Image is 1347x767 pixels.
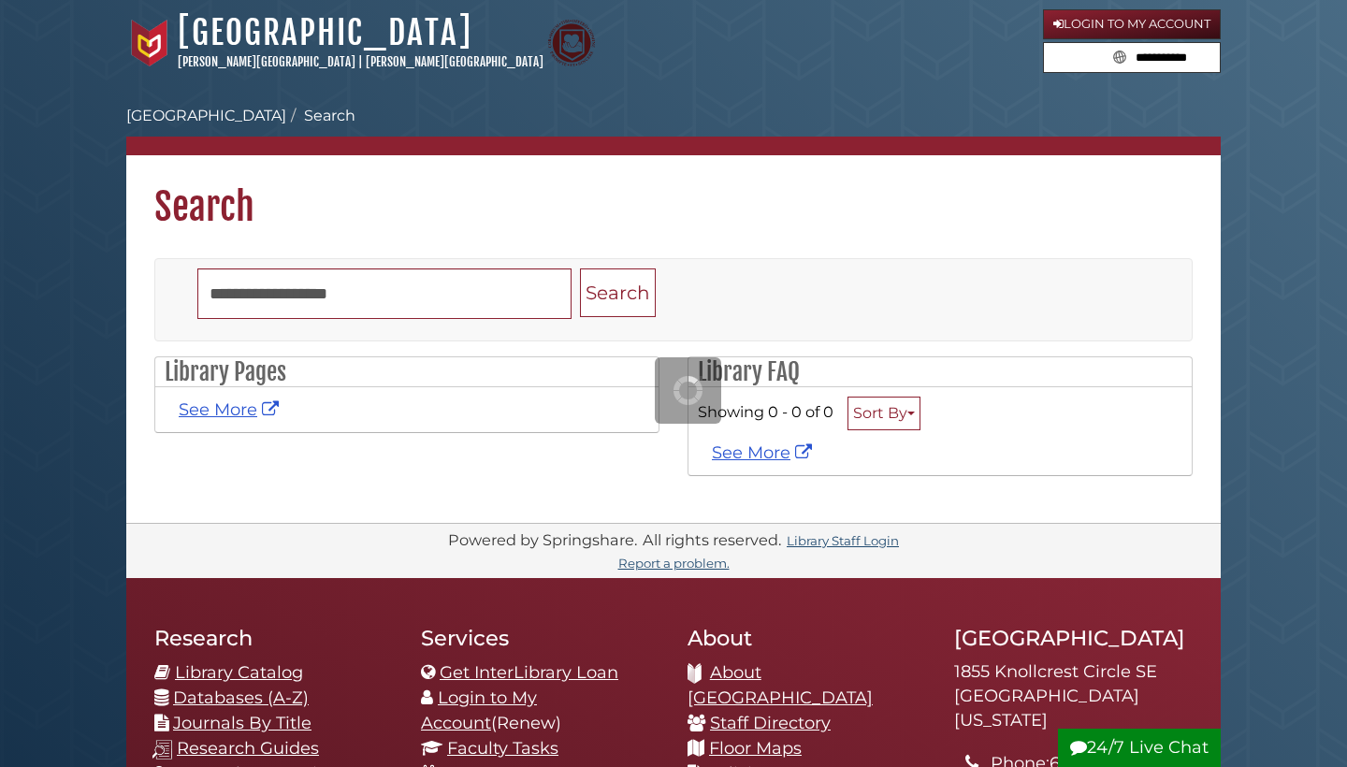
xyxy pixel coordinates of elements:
[440,662,618,683] a: Get InterLibrary Loan
[698,402,833,421] span: Showing 0 - 0 of 0
[421,687,537,733] a: Login to My Account
[126,105,1221,155] nav: breadcrumb
[688,357,1192,387] h2: Library FAQ
[178,54,355,69] a: [PERSON_NAME][GEOGRAPHIC_DATA]
[548,20,595,66] img: Calvin Theological Seminary
[155,357,659,387] h2: Library Pages
[152,740,172,760] img: research-guides-icon-white_37x37.png
[1108,43,1132,68] button: Search
[447,738,558,759] a: Faculty Tasks
[421,625,659,651] h2: Services
[688,625,926,651] h2: About
[179,399,283,420] a: See More
[618,556,730,571] a: Report a problem.
[787,533,899,548] a: Library Staff Login
[1043,9,1221,39] a: Login to My Account
[366,54,543,69] a: [PERSON_NAME][GEOGRAPHIC_DATA]
[126,107,286,124] a: [GEOGRAPHIC_DATA]
[580,268,656,318] button: Search
[640,530,784,549] div: All rights reserved.
[154,625,393,651] h2: Research
[847,397,920,430] button: Sort By
[175,662,303,683] a: Library Catalog
[173,713,311,733] a: Journals By Title
[710,713,831,733] a: Staff Directory
[1058,729,1221,767] button: 24/7 Live Chat
[286,105,355,127] li: Search
[358,54,363,69] span: |
[177,738,319,759] a: Research Guides
[673,376,702,405] img: Working...
[173,687,309,708] a: Databases (A-Z)
[178,12,472,53] a: [GEOGRAPHIC_DATA]
[709,738,802,759] a: Floor Maps
[126,20,173,66] img: Calvin University
[421,686,659,736] li: (Renew)
[954,625,1193,651] h2: [GEOGRAPHIC_DATA]
[954,660,1193,732] address: 1855 Knollcrest Circle SE [GEOGRAPHIC_DATA][US_STATE]
[445,530,640,549] div: Powered by Springshare.
[1043,42,1221,74] form: Search library guides, policies, and FAQs.
[126,155,1221,230] h1: Search
[712,442,817,463] a: See More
